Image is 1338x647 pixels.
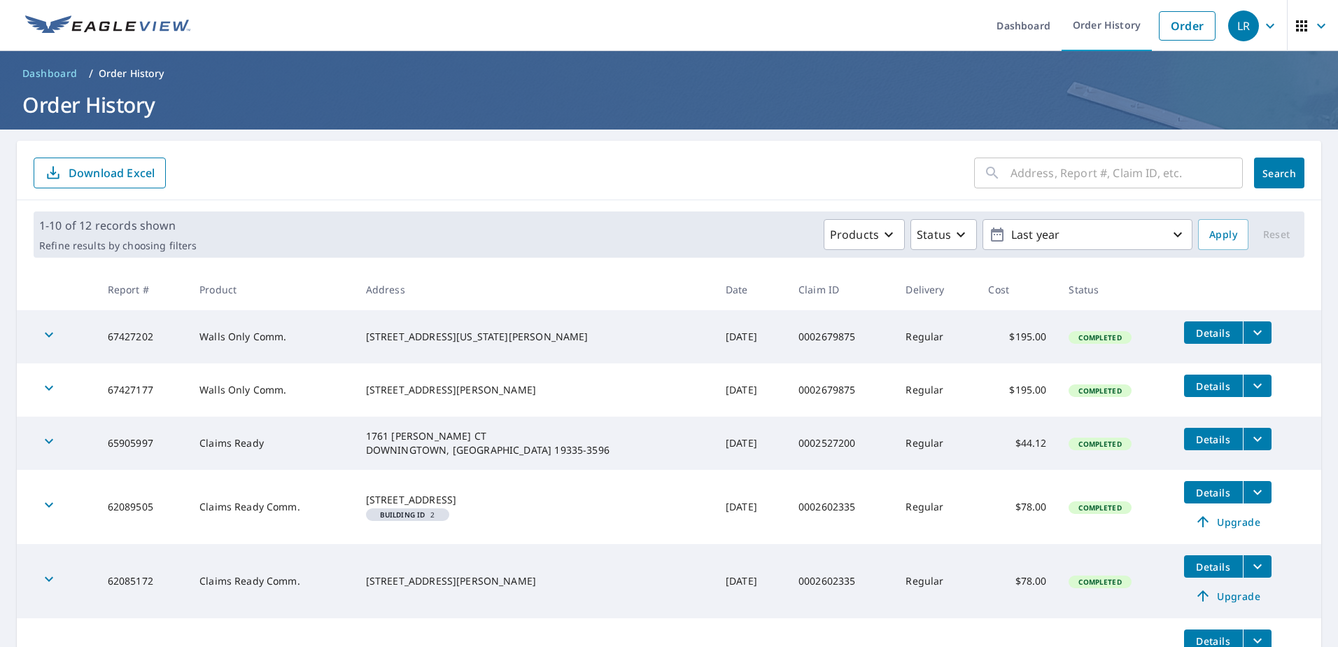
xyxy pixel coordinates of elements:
button: detailsBtn-67427177 [1184,375,1243,397]
span: Details [1192,486,1234,499]
button: Apply [1198,219,1248,250]
div: [STREET_ADDRESS][US_STATE][PERSON_NAME] [366,330,703,344]
button: filesDropdownBtn-65905997 [1243,428,1272,450]
button: Search [1254,158,1304,188]
button: Products [824,219,905,250]
input: Address, Report #, Claim ID, etc. [1010,153,1243,193]
span: Completed [1070,503,1129,513]
p: Download Excel [69,165,155,181]
td: $44.12 [977,417,1057,470]
td: [DATE] [714,417,787,470]
p: 1-10 of 12 records shown [39,217,197,234]
td: 0002602335 [787,470,895,544]
span: Details [1192,433,1234,446]
th: Address [355,269,714,310]
span: Search [1265,167,1293,180]
button: detailsBtn-62085172 [1184,555,1243,578]
td: 0002679875 [787,310,895,363]
td: Walls Only Comm. [188,363,355,417]
td: Claims Ready Comm. [188,544,355,618]
th: Cost [977,269,1057,310]
p: Products [830,226,879,243]
th: Delivery [894,269,977,310]
td: [DATE] [714,363,787,417]
td: 0002602335 [787,544,895,618]
div: 1761 [PERSON_NAME] CT DOWNINGTOWN, [GEOGRAPHIC_DATA] 19335-3596 [366,429,703,457]
td: $78.00 [977,470,1057,544]
th: Status [1057,269,1172,310]
button: detailsBtn-62089505 [1184,481,1243,503]
div: [STREET_ADDRESS][PERSON_NAME] [366,574,703,588]
button: detailsBtn-65905997 [1184,428,1243,450]
span: Apply [1209,226,1237,244]
a: Upgrade [1184,510,1272,533]
td: Regular [894,310,977,363]
span: Completed [1070,333,1129,342]
th: Report # [97,269,188,310]
span: Details [1192,380,1234,393]
button: filesDropdownBtn-67427177 [1243,375,1272,397]
span: Details [1192,560,1234,573]
th: Date [714,269,787,310]
button: Last year [983,219,1192,250]
td: 62085172 [97,544,188,618]
td: Claims Ready [188,417,355,470]
td: 67427177 [97,363,188,417]
p: Status [917,226,951,243]
td: 67427202 [97,310,188,363]
span: Dashboard [22,67,78,81]
td: $195.00 [977,310,1057,363]
div: [STREET_ADDRESS][PERSON_NAME] [366,383,703,397]
button: filesDropdownBtn-67427202 [1243,321,1272,344]
em: Building ID [380,511,425,518]
a: Order [1159,11,1216,41]
td: 0002679875 [787,363,895,417]
span: Completed [1070,439,1129,449]
span: Details [1192,326,1234,340]
button: detailsBtn-67427202 [1184,321,1243,344]
button: filesDropdownBtn-62085172 [1243,555,1272,578]
span: 2 [372,511,444,518]
td: Walls Only Comm. [188,310,355,363]
td: Regular [894,363,977,417]
div: [STREET_ADDRESS] [366,493,703,507]
th: Product [188,269,355,310]
td: $78.00 [977,544,1057,618]
button: Download Excel [34,158,166,188]
p: Refine results by choosing filters [39,239,197,252]
li: / [89,65,93,82]
td: Regular [894,544,977,618]
td: 62089505 [97,470,188,544]
span: Upgrade [1192,587,1263,604]
div: LR [1228,11,1259,41]
span: Upgrade [1192,513,1263,530]
span: Completed [1070,577,1129,587]
td: [DATE] [714,544,787,618]
th: Claim ID [787,269,895,310]
td: Regular [894,470,977,544]
h1: Order History [17,90,1321,119]
img: EV Logo [25,15,190,36]
a: Upgrade [1184,585,1272,607]
a: Dashboard [17,62,83,85]
td: Regular [894,417,977,470]
td: $195.00 [977,363,1057,417]
span: Completed [1070,386,1129,396]
button: filesDropdownBtn-62089505 [1243,481,1272,503]
td: 0002527200 [787,417,895,470]
nav: breadcrumb [17,62,1321,85]
p: Last year [1006,223,1169,247]
td: [DATE] [714,470,787,544]
button: Status [910,219,977,250]
td: [DATE] [714,310,787,363]
p: Order History [99,67,164,81]
td: 65905997 [97,417,188,470]
td: Claims Ready Comm. [188,470,355,544]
